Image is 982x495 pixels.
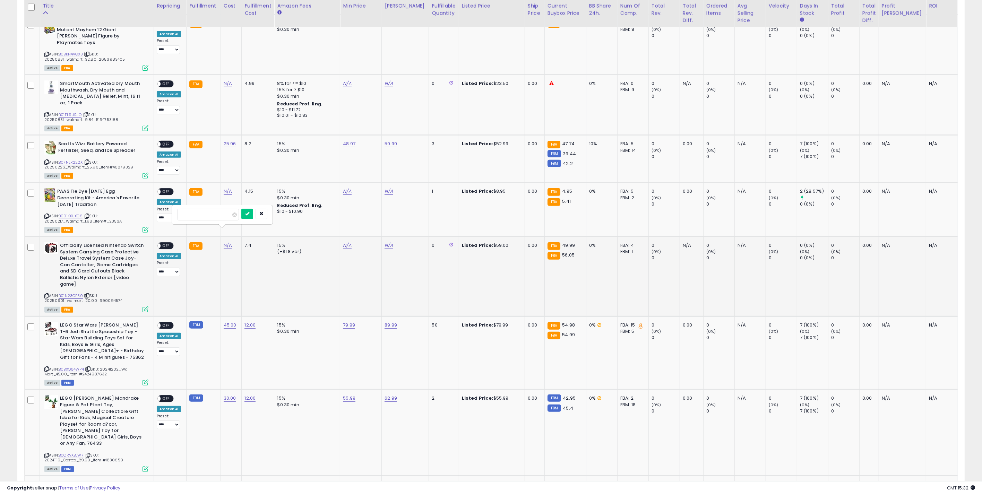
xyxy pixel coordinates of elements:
[157,253,181,259] div: Amazon AI
[277,328,335,335] div: $0.30 min
[59,485,89,491] a: Terms of Use
[528,188,539,194] div: 0.00
[589,188,612,194] div: 0%
[831,87,841,93] small: (0%)
[929,2,954,10] div: ROI
[44,20,148,70] div: ASIN:
[43,2,151,10] div: Title
[562,322,575,328] span: 54.98
[706,33,734,39] div: 0
[44,242,58,254] img: 51lS8tulIwL._SL40_.jpg
[683,80,698,87] div: N/A
[462,140,493,147] b: Listed Price:
[44,20,55,34] img: 51vgk69Q2GL._SL40_.jpg
[562,198,571,205] span: 5.41
[528,80,539,87] div: 0.00
[706,255,734,261] div: 0
[683,322,698,328] div: 0.00
[652,188,680,194] div: 0
[44,395,58,409] img: 41FmUsPxqLL._SL40_.jpg
[548,394,561,402] small: FBM
[589,80,612,87] div: 0%
[157,31,181,37] div: Amazon AI
[462,80,519,87] div: $23.50
[462,2,522,10] div: Listed Price
[44,51,125,62] span: | SKU: 20250831_walmart_32.80_2656983405
[831,33,859,39] div: 0
[224,140,236,147] a: 25.96
[60,322,144,362] b: LEGO Star Wars [PERSON_NAME] T-6 Jedi Shuttle Spaceship Toy - Star Wars Building Toys Set for Kid...
[652,255,680,261] div: 0
[769,2,794,10] div: Velocity
[769,33,797,39] div: 0
[432,141,453,147] div: 3
[224,322,236,329] a: 45.00
[706,27,716,32] small: (0%)
[44,242,148,312] div: ASIN:
[620,147,643,154] div: FBM: 14
[462,80,493,87] b: Listed Price:
[528,322,539,328] div: 0.00
[528,2,542,17] div: Ship Price
[44,112,118,122] span: | SKU: 20250831_walmart_9.84_5164753188
[562,242,575,249] span: 49.99
[831,329,841,334] small: (0%)
[882,242,921,249] div: N/A
[831,141,859,147] div: 0
[277,87,335,93] div: 15% for > $10
[769,195,778,201] small: (0%)
[831,195,841,201] small: (0%)
[831,148,841,153] small: (0%)
[769,188,797,194] div: 0
[343,80,351,87] a: N/A
[800,2,825,17] div: Days In Stock
[706,148,716,153] small: (0%)
[277,209,335,215] div: $10 - $10.90
[161,323,172,329] span: OFF
[157,99,181,114] div: Preset:
[620,249,643,255] div: FBM: 1
[61,227,73,233] span: FBA
[432,80,453,87] div: 0
[277,10,281,16] small: Amazon Fees.
[157,38,181,54] div: Preset:
[548,242,560,250] small: FBA
[620,322,643,328] div: FBA: 15
[831,93,859,99] div: 0
[882,141,921,147] div: N/A
[385,322,397,329] a: 89.99
[44,80,58,94] img: 31l21-sjTEL._SL40_.jpg
[800,255,828,261] div: 0 (0%)
[462,188,519,194] div: $8.95
[831,80,859,87] div: 0
[157,340,181,356] div: Preset:
[277,249,335,255] div: (+$1.8 var)
[652,141,680,147] div: 0
[706,154,734,160] div: 0
[224,395,236,402] a: 30.00
[462,322,519,328] div: $79.99
[44,141,57,155] img: 41sno0gWAyL._SL40_.jpg
[90,485,120,491] a: Privacy Policy
[800,80,828,87] div: 0 (0%)
[61,125,73,131] span: FBA
[277,147,335,154] div: $0.30 min
[652,201,680,207] div: 0
[769,87,778,93] small: (0%)
[769,329,778,334] small: (0%)
[60,242,144,289] b: Officially Licensed Nintendo Switch System Carrying Case Protective Deluxe Travel System Case Joy...
[652,195,661,201] small: (0%)
[862,141,873,147] div: 0.00
[620,141,643,147] div: FBA: 5
[277,141,335,147] div: 15%
[800,148,810,153] small: (0%)
[769,141,797,147] div: 0
[831,322,859,328] div: 0
[59,159,83,165] a: B07NLR222X
[882,80,921,87] div: N/A
[44,213,122,224] span: | SKU: 20250217_Walmart_1.98_Item#_2356A
[462,242,493,249] b: Listed Price:
[652,242,680,249] div: 0
[44,188,55,202] img: 513oQfkFdYL._SL40_.jpg
[652,335,680,341] div: 0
